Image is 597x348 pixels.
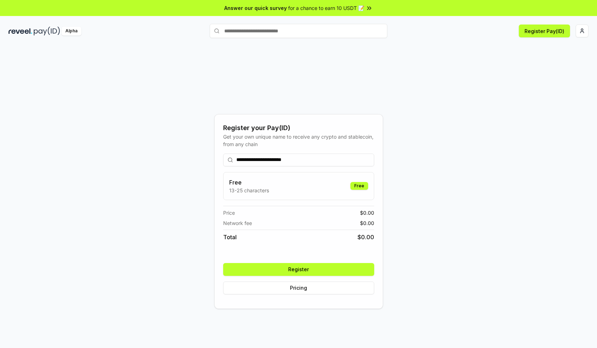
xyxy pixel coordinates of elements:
span: $ 0.00 [357,233,374,241]
div: Register your Pay(ID) [223,123,374,133]
span: for a chance to earn 10 USDT 📝 [288,4,364,12]
span: Total [223,233,237,241]
span: $ 0.00 [360,209,374,216]
button: Pricing [223,282,374,294]
span: $ 0.00 [360,219,374,227]
div: Alpha [61,27,81,36]
img: pay_id [34,27,60,36]
span: Network fee [223,219,252,227]
div: Get your own unique name to receive any crypto and stablecoin, from any chain [223,133,374,148]
h3: Free [229,178,269,187]
button: Register [223,263,374,276]
img: reveel_dark [9,27,32,36]
button: Register Pay(ID) [519,25,570,37]
div: Free [350,182,368,190]
span: Price [223,209,235,216]
p: 13-25 characters [229,187,269,194]
span: Answer our quick survey [224,4,287,12]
